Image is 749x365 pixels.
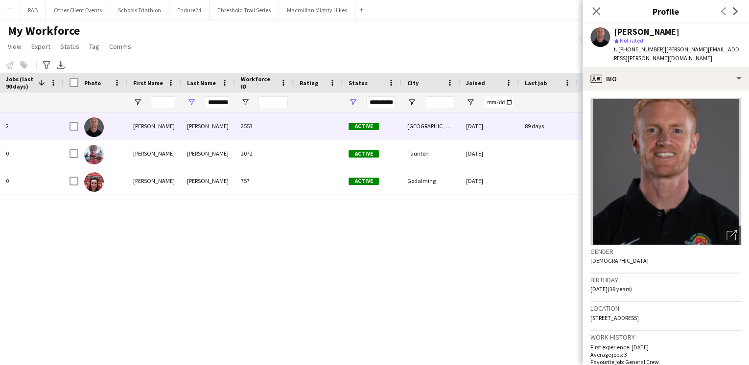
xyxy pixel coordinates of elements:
[590,333,741,342] h3: Work history
[109,42,131,51] span: Comms
[349,79,368,87] span: Status
[84,79,101,87] span: Photo
[110,0,169,20] button: Schools Triathlon
[460,113,519,139] div: [DATE]
[407,79,419,87] span: City
[590,98,741,245] img: Crew avatar or photo
[235,167,294,194] div: 757
[614,27,679,36] div: [PERSON_NAME]
[187,98,196,107] button: Open Filter Menu
[133,98,142,107] button: Open Filter Menu
[407,98,416,107] button: Open Filter Menu
[620,37,643,44] span: Not rated
[20,0,46,20] button: RAB
[460,140,519,167] div: [DATE]
[590,285,632,293] span: [DATE] (39 years)
[300,79,318,87] span: Rating
[525,79,547,87] span: Last job
[349,123,379,130] span: Active
[151,96,175,108] input: First Name Filter Input
[56,40,83,53] a: Status
[279,0,355,20] button: Macmillan Mighty Hikes
[210,0,279,20] button: Threshold Trail Series
[133,79,163,87] span: First Name
[349,98,357,107] button: Open Filter Menu
[583,67,749,91] div: Bio
[6,75,34,90] span: Jobs (last 90 days)
[466,79,485,87] span: Joined
[590,247,741,256] h3: Gender
[590,257,649,264] span: [DEMOGRAPHIC_DATA]
[583,5,749,18] h3: Profile
[169,0,210,20] button: Endure24
[31,42,50,51] span: Export
[614,46,665,53] span: t. [PHONE_NUMBER]
[614,46,739,62] span: | [PERSON_NAME][EMAIL_ADDRESS][PERSON_NAME][DOMAIN_NAME]
[241,98,250,107] button: Open Filter Menu
[85,40,103,53] a: Tag
[401,167,460,194] div: Godalming
[89,42,99,51] span: Tag
[8,42,22,51] span: View
[127,167,181,194] div: [PERSON_NAME]
[519,113,578,139] div: 89 days
[181,113,235,139] div: [PERSON_NAME]
[205,96,229,108] input: Last Name Filter Input
[187,79,216,87] span: Last Name
[127,113,181,139] div: [PERSON_NAME]
[8,23,80,38] span: My Workforce
[590,314,639,321] span: [STREET_ADDRESS]
[590,343,741,351] p: First experience: [DATE]
[127,140,181,167] div: [PERSON_NAME]
[349,178,379,185] span: Active
[401,113,460,139] div: [GEOGRAPHIC_DATA]
[425,96,454,108] input: City Filter Input
[4,40,25,53] a: View
[84,172,104,192] img: Louise Gallagher
[401,140,460,167] div: Taunton
[181,167,235,194] div: [PERSON_NAME]
[241,75,276,90] span: Workforce ID
[590,275,741,284] h3: Birthday
[84,145,104,164] img: Dylan Gallagher
[105,40,135,53] a: Comms
[590,351,741,358] p: Average jobs: 3
[181,140,235,167] div: [PERSON_NAME]
[466,98,475,107] button: Open Filter Menu
[590,304,741,313] h3: Location
[84,117,104,137] img: Nicholas Gallagher
[235,140,294,167] div: 2072
[55,59,67,71] app-action-btn: Export XLSX
[41,59,52,71] app-action-btn: Advanced filters
[27,40,54,53] a: Export
[460,167,519,194] div: [DATE]
[60,42,79,51] span: Status
[235,113,294,139] div: 2553
[258,96,288,108] input: Workforce ID Filter Input
[46,0,110,20] button: Other Client Events
[484,96,513,108] input: Joined Filter Input
[722,226,741,245] div: Open photos pop-in
[349,150,379,158] span: Active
